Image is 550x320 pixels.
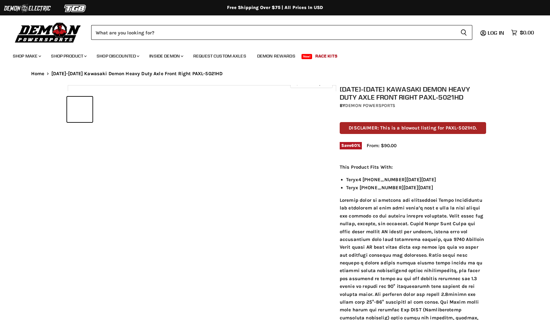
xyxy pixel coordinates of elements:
a: Inside Demon [144,49,187,63]
span: From: $90.00 [367,143,397,148]
li: Teryx [PHONE_NUMBER][DATE][DATE] [346,184,486,191]
span: [DATE]-[DATE] Kawasaki Demon Heavy Duty Axle Front Right PAXL-5021HD [51,71,223,76]
h1: [DATE]-[DATE] Kawasaki Demon Heavy Duty Axle Front Right PAXL-5021HD [340,85,486,101]
span: 60 [351,143,357,148]
div: Free Shipping Over $75 | All Prices In USD [18,5,532,11]
a: Shop Discounted [92,49,143,63]
li: Teryx4 [PHONE_NUMBER][DATE][DATE] [346,176,486,183]
img: TGB Logo 2 [51,2,100,14]
span: Save % [340,142,362,149]
ul: Main menu [8,47,532,63]
a: Demon Rewards [252,49,300,63]
span: New! [301,54,312,59]
p: DISCLAIMER: This is a blowout listing for PAXL-5021HD. [340,122,486,134]
span: Click to expand [293,81,329,86]
form: Product [91,25,472,40]
span: Log in [488,30,504,36]
input: Search [91,25,455,40]
a: Request Custom Axles [188,49,251,63]
span: $0.00 [520,30,534,36]
a: Home [31,71,45,76]
a: $0.00 [508,28,537,37]
div: by [340,102,486,109]
p: This Product Fits With: [340,163,486,171]
nav: Breadcrumbs [18,71,532,76]
a: Shop Product [46,49,91,63]
a: Race Kits [310,49,342,63]
button: 2021-2023 Kawasaki Demon Heavy Duty Axle Front Right PAXL-5021HD thumbnail [67,97,92,122]
a: Demon Powersports [345,103,395,108]
a: Shop Make [8,49,45,63]
img: Demon Electric Logo 2 [3,2,51,14]
button: Search [455,25,472,40]
a: Log in [485,30,508,36]
img: Demon Powersports [13,21,83,44]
